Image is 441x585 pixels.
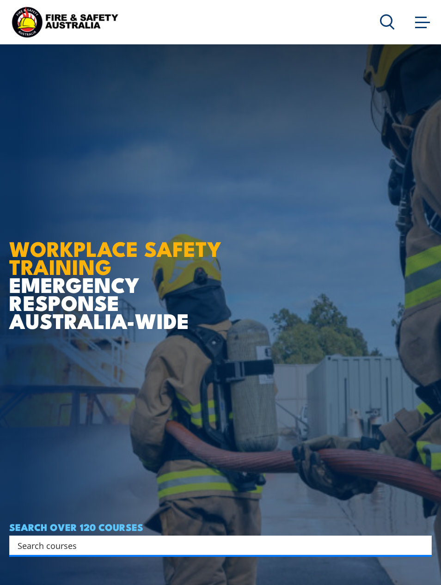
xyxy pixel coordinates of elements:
[9,522,432,532] h4: SEARCH OVER 120 COURSES
[9,232,221,282] strong: WORKPLACE SAFETY TRAINING
[18,538,411,552] input: Search input
[9,193,235,329] h1: EMERGENCY RESPONSE AUSTRALIA-WIDE
[416,539,429,552] button: Search magnifier button
[19,539,413,552] form: Search form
